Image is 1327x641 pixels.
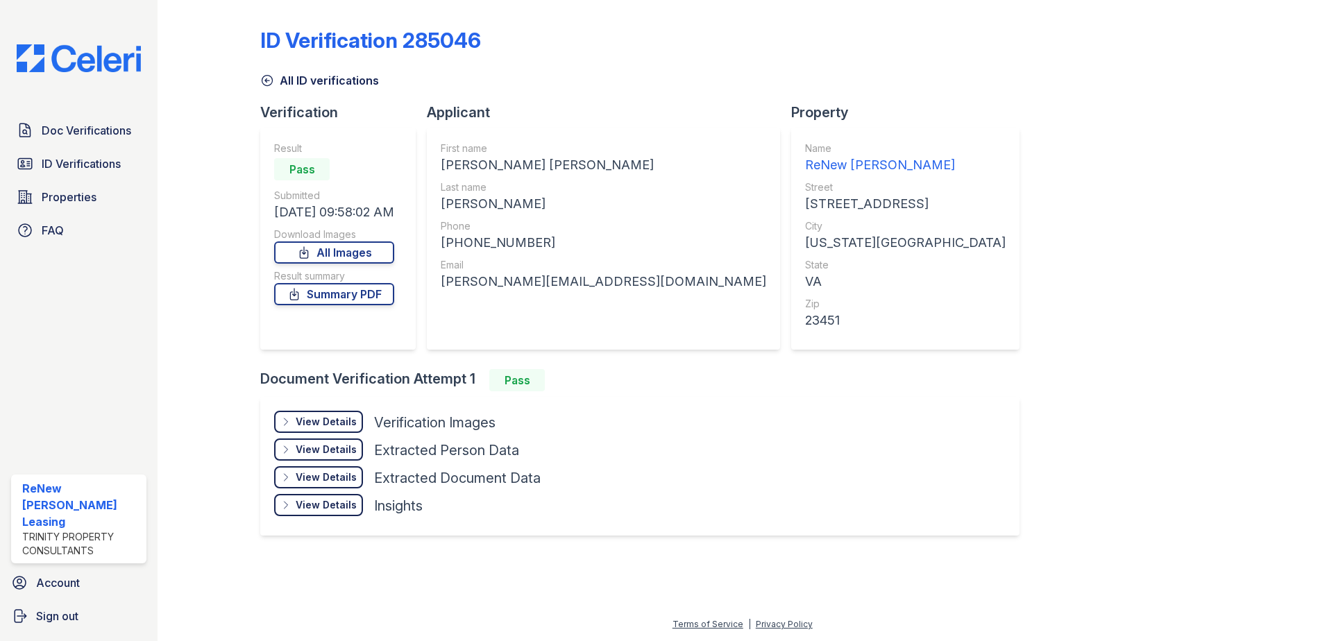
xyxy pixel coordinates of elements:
div: First name [441,142,766,155]
div: [PERSON_NAME] [PERSON_NAME] [441,155,766,175]
a: Doc Verifications [11,117,146,144]
div: Email [441,258,766,272]
div: Zip [805,297,1006,311]
div: VA [805,272,1006,291]
span: ID Verifications [42,155,121,172]
div: [US_STATE][GEOGRAPHIC_DATA] [805,233,1006,253]
div: [PERSON_NAME] [441,194,766,214]
div: 23451 [805,311,1006,330]
div: View Details [296,470,357,484]
a: Name ReNew [PERSON_NAME] [805,142,1006,175]
a: ID Verifications [11,150,146,178]
a: Properties [11,183,146,211]
span: Sign out [36,608,78,624]
div: Extracted Document Data [374,468,541,488]
div: Insights [374,496,423,515]
a: Account [6,569,152,597]
div: | [748,619,751,629]
div: Download Images [274,228,394,241]
div: [STREET_ADDRESS] [805,194,1006,214]
span: Properties [42,189,96,205]
div: View Details [296,498,357,512]
div: State [805,258,1006,272]
div: Document Verification Attempt 1 [260,369,1031,391]
div: Applicant [427,103,791,122]
a: Terms of Service [673,619,743,629]
div: View Details [296,415,357,429]
div: Phone [441,219,766,233]
div: ID Verification 285046 [260,28,481,53]
span: FAQ [42,222,64,239]
div: Last name [441,180,766,194]
div: Pass [274,158,330,180]
div: Result summary [274,269,394,283]
span: Account [36,574,80,591]
a: All ID verifications [260,72,379,89]
div: Verification Images [374,413,496,432]
div: ReNew [PERSON_NAME] [805,155,1006,175]
div: [PHONE_NUMBER] [441,233,766,253]
div: Pass [489,369,545,391]
div: [DATE] 09:58:02 AM [274,203,394,222]
a: Summary PDF [274,283,394,305]
div: Street [805,180,1006,194]
div: Extracted Person Data [374,441,519,460]
div: [PERSON_NAME][EMAIL_ADDRESS][DOMAIN_NAME] [441,272,766,291]
a: Sign out [6,602,152,630]
div: ReNew [PERSON_NAME] Leasing [22,480,141,530]
img: CE_Logo_Blue-a8612792a0a2168367f1c8372b55b34899dd931a85d93a1a3d3e32e68fde9ad4.png [6,44,152,72]
div: City [805,219,1006,233]
div: Property [791,103,1031,122]
a: Privacy Policy [756,619,813,629]
div: Name [805,142,1006,155]
div: Trinity Property Consultants [22,530,141,558]
div: View Details [296,443,357,456]
a: All Images [274,241,394,264]
div: Verification [260,103,427,122]
div: Submitted [274,189,394,203]
span: Doc Verifications [42,122,131,139]
div: Result [274,142,394,155]
a: FAQ [11,216,146,244]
